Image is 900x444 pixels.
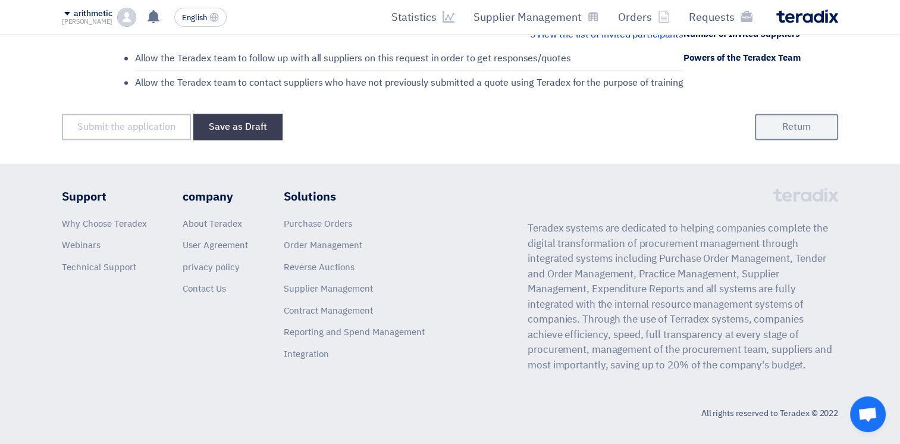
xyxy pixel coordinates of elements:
[284,348,329,361] a: Integration
[284,187,425,205] li: Solutions
[183,261,240,274] a: privacy policy
[382,3,464,31] a: Statistics
[183,217,242,230] a: About Teradex
[284,282,373,295] a: Supplier Management
[284,326,425,339] a: Reporting and Spend Management
[776,10,838,23] img: Teradix logo
[135,71,683,90] li: Allow the Teradex team to contact suppliers who have not previously submitted a quote using Terad...
[609,3,679,31] a: Orders
[689,9,735,25] font: Requests
[464,3,609,31] a: Supplier Management
[117,8,136,27] img: profile_test.png
[850,396,886,432] div: Open chat
[391,9,437,25] font: Statistics
[528,221,838,373] p: Teradex systems are dedicated to helping companies complete the digital transformation of procure...
[284,217,352,230] a: Purchase Orders
[62,18,112,25] div: [PERSON_NAME]
[182,14,207,22] span: English
[135,51,683,71] li: Allow the Teradex team to follow up with all suppliers on this request in order to get responses/...
[679,3,762,31] a: Requests
[183,187,248,205] li: company
[62,239,101,252] a: Webinars
[62,217,147,230] a: Why Choose Teradex
[174,8,227,27] button: English
[74,9,112,19] div: arithmetic
[62,187,147,205] li: Support
[183,239,248,252] a: User Agreement
[701,407,838,420] div: All rights reserved to Teradex © 2022
[183,282,226,295] a: Contact Us
[473,9,581,25] font: Supplier Management
[284,261,355,274] a: Reverse Auctions
[284,239,362,252] a: Order Management
[755,114,838,140] a: Return
[284,304,373,317] a: Contract Management
[618,9,652,25] font: Orders
[193,114,283,140] button: Save as Draft
[62,261,136,274] a: Technical Support
[683,51,838,65] div: Powers of the Teradex Team
[62,114,191,140] button: Submit the application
